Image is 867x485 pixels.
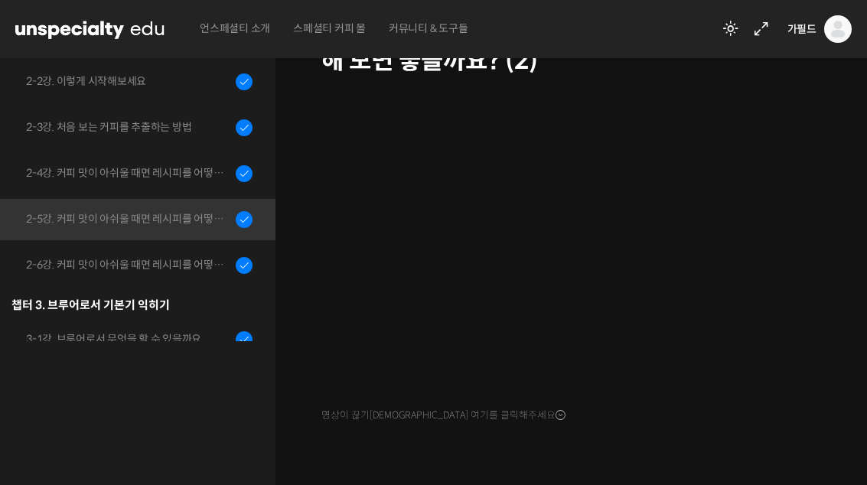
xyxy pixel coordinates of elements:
[197,358,294,396] a: 설정
[5,358,101,396] a: 홈
[140,382,158,394] span: 대화
[26,164,231,181] div: 2-4강. 커피 맛이 아쉬울 때면 레시피를 어떻게 수정해 보면 좋을까요? (1)
[48,381,57,393] span: 홈
[236,381,255,393] span: 설정
[26,256,231,273] div: 2-6강. 커피 맛이 아쉬울 때면 레시피를 어떻게 수정해 보면 좋을까요? (3)
[26,210,231,227] div: 2-5강. 커피 맛이 아쉬울 때면 레시피를 어떻게 수정해 보면 좋을까요? (2)
[321,409,566,422] span: 영상이 끊기[DEMOGRAPHIC_DATA] 여기를 클릭해주세요
[787,22,816,36] span: 가필드
[26,73,231,90] div: 2-2강. 이렇게 시작해보세요
[26,330,231,347] div: 3-1강. 브루어로서 무엇을 할 수 있을까요
[11,295,253,315] div: 챕터 3. 브루어로서 기본기 익히기
[26,119,231,135] div: 2-3강. 처음 보는 커피를 추출하는 방법
[101,358,197,396] a: 대화
[321,17,829,76] h1: 2-5강. 커피 맛이 아쉬울 때면 레시피를 어떻게 수정해 보면 좋을까요? (2)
